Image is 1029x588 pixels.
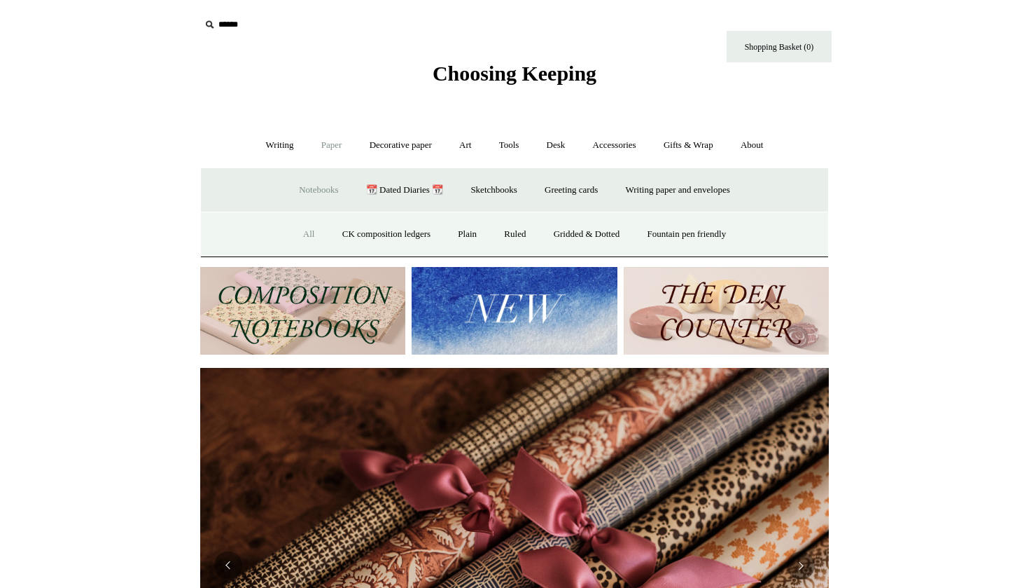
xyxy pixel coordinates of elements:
[433,62,596,85] span: Choosing Keeping
[445,216,489,253] a: Plain
[491,216,538,253] a: Ruled
[580,127,649,164] a: Accessories
[728,127,776,164] a: About
[353,172,456,209] a: 📆 Dated Diaries 📆
[787,552,815,580] button: Next
[412,267,617,355] img: New.jpg__PID:f73bdf93-380a-4a35-bcfe-7823039498e1
[330,216,443,253] a: CK composition ledgers
[447,127,484,164] a: Art
[357,127,444,164] a: Decorative paper
[200,267,405,355] img: 202302 Composition ledgers.jpg__PID:69722ee6-fa44-49dd-a067-31375e5d54ec
[214,552,242,580] button: Previous
[486,127,532,164] a: Tools
[624,267,829,355] img: The Deli Counter
[290,216,328,253] a: All
[433,73,596,83] a: Choosing Keeping
[309,127,355,164] a: Paper
[651,127,726,164] a: Gifts & Wrap
[458,172,529,209] a: Sketchbooks
[727,31,832,62] a: Shopping Basket (0)
[613,172,743,209] a: Writing paper and envelopes
[253,127,307,164] a: Writing
[532,172,610,209] a: Greeting cards
[534,127,578,164] a: Desk
[541,216,633,253] a: Gridded & Dotted
[635,216,739,253] a: Fountain pen friendly
[286,172,351,209] a: Notebooks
